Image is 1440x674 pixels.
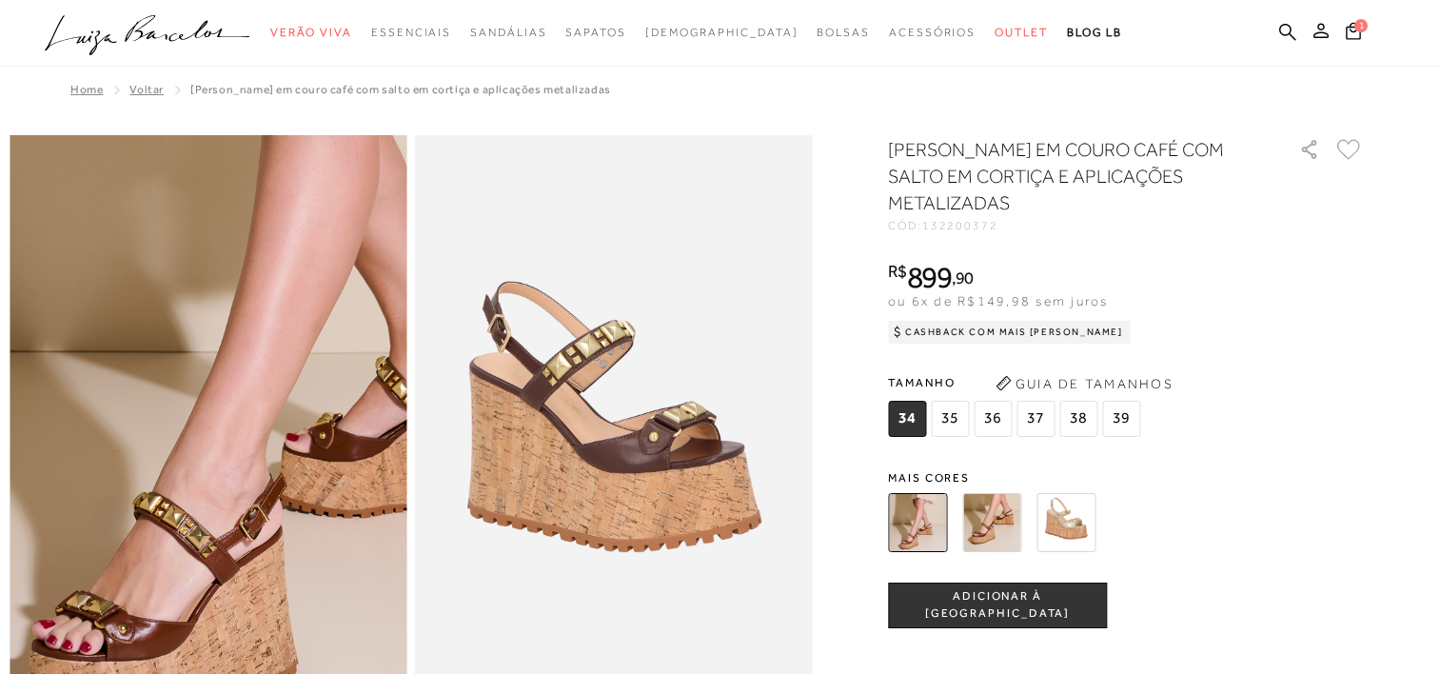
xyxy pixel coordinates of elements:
[888,293,1108,308] span: ou 6x de R$149,98 sem juros
[565,15,625,50] a: noSubCategoriesText
[190,83,611,96] span: [PERSON_NAME] EM COURO CAFÉ COM SALTO EM CORTIÇA E APLICAÇÕES METALIZADAS
[989,368,1179,399] button: Guia de Tamanhos
[470,26,546,39] span: Sandálias
[974,401,1012,437] span: 36
[888,321,1131,344] div: Cashback com Mais [PERSON_NAME]
[888,583,1107,628] button: ADICIONAR À [GEOGRAPHIC_DATA]
[907,260,952,294] span: 899
[931,401,969,437] span: 35
[888,493,947,552] img: SANDÁLIA ANABELA EM COURO CAFÉ COM SALTO EM CORTIÇA E APLICAÇÕES METALIZADAS
[371,15,451,50] a: noSubCategoriesText
[888,401,926,437] span: 34
[1102,401,1140,437] span: 39
[956,268,974,287] span: 90
[817,15,870,50] a: noSubCategoriesText
[371,26,451,39] span: Essenciais
[888,368,1145,397] span: Tamanho
[129,83,164,96] a: Voltar
[565,26,625,39] span: Sapatos
[889,26,976,39] span: Acessórios
[1340,21,1367,47] button: 1
[270,26,352,39] span: Verão Viva
[888,220,1269,231] div: CÓD:
[922,219,998,232] span: 132200372
[889,15,976,50] a: noSubCategoriesText
[962,493,1021,552] img: SANDÁLIA ANABELA EM COURO CASTANHO COM SALTO EM CORTIÇA E APLICAÇÕES METALIZADAS
[995,15,1048,50] a: noSubCategoriesText
[1016,401,1055,437] span: 37
[952,269,974,287] i: ,
[1067,15,1122,50] a: BLOG LB
[645,15,799,50] a: noSubCategoriesText
[70,83,103,96] a: Home
[645,26,799,39] span: [DEMOGRAPHIC_DATA]
[1059,401,1097,437] span: 38
[1036,493,1095,552] img: SANDÁLIA ANABELA EM COURO METALIZADO DOURADO COM SALTO EM CORTIÇA E APLICAÇÕES METALIZADAS
[470,15,546,50] a: noSubCategoriesText
[889,588,1106,622] span: ADICIONAR À [GEOGRAPHIC_DATA]
[817,26,870,39] span: Bolsas
[995,26,1048,39] span: Outlet
[888,472,1364,484] span: Mais cores
[1067,26,1122,39] span: BLOG LB
[270,15,352,50] a: noSubCategoriesText
[888,263,907,280] i: R$
[1354,19,1368,32] span: 1
[888,136,1245,216] h1: [PERSON_NAME] EM COURO CAFÉ COM SALTO EM CORTIÇA E APLICAÇÕES METALIZADAS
